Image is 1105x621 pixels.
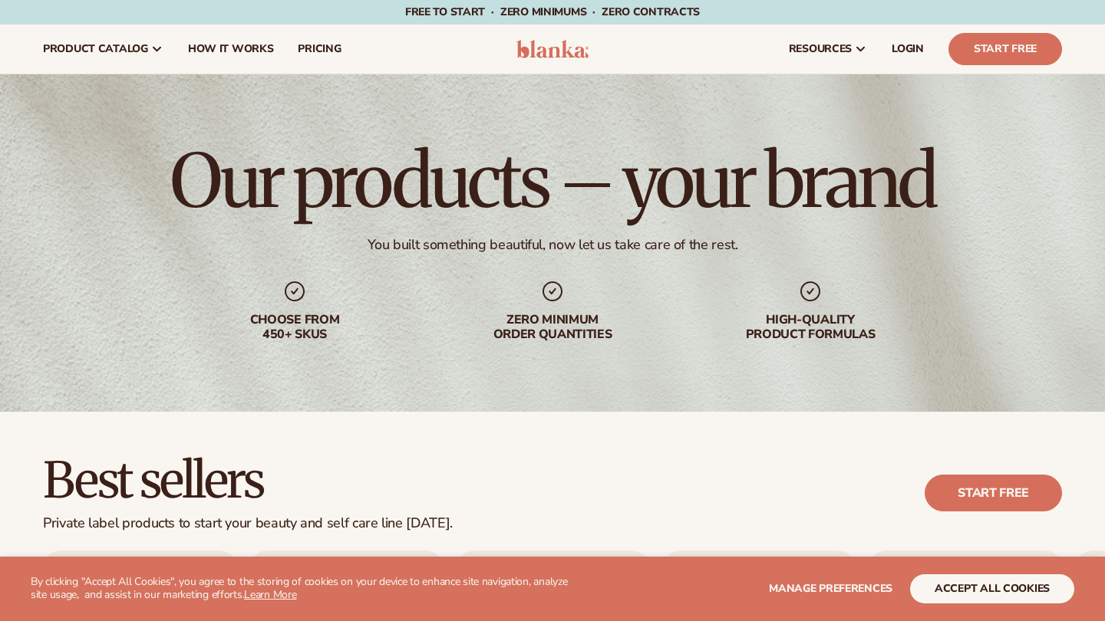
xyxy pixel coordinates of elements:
[43,455,453,506] h2: Best sellers
[368,236,738,254] div: You built something beautiful, now let us take care of the rest.
[769,574,892,603] button: Manage preferences
[31,576,577,602] p: By clicking "Accept All Cookies", you agree to the storing of cookies on your device to enhance s...
[43,43,148,55] span: product catalog
[910,574,1074,603] button: accept all cookies
[789,43,852,55] span: resources
[892,43,924,55] span: LOGIN
[516,40,589,58] img: logo
[188,43,274,55] span: How It Works
[712,313,909,342] div: High-quality product formulas
[298,43,341,55] span: pricing
[285,25,353,74] a: pricing
[31,25,176,74] a: product catalog
[948,33,1062,65] a: Start Free
[196,313,393,342] div: Choose from 450+ Skus
[43,515,453,532] div: Private label products to start your beauty and self care line [DATE].
[925,475,1062,511] a: Start free
[405,5,700,19] span: Free to start · ZERO minimums · ZERO contracts
[244,587,296,602] a: Learn More
[879,25,936,74] a: LOGIN
[769,581,892,596] span: Manage preferences
[454,313,651,342] div: Zero minimum order quantities
[777,25,879,74] a: resources
[170,144,935,218] h1: Our products – your brand
[176,25,286,74] a: How It Works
